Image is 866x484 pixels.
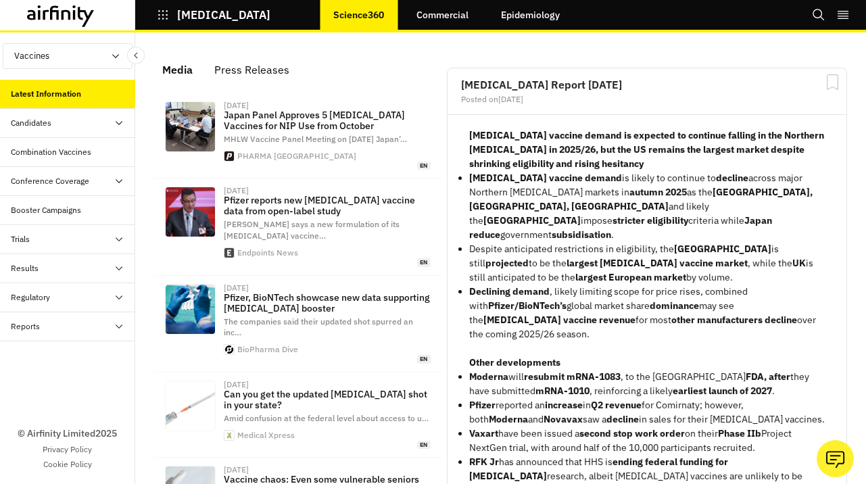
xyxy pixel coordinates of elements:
[579,427,685,439] strong: second stop work order
[224,248,234,258] img: apple-touch-icon.png
[224,187,249,195] div: [DATE]
[417,441,431,450] span: en
[154,372,441,458] a: [DATE]Can you get the updated [MEDICAL_DATA] shot in your state?Amid confusion at the federal lev...
[154,178,441,275] a: [DATE]Pfizer reports new [MEDICAL_DATA] vaccine data from open-label study[PERSON_NAME] says a ne...
[469,456,499,468] strong: RFK Jr
[224,134,407,144] span: MHLW Vaccine Panel Meeting on [DATE] Japan’ …
[469,171,825,242] li: is likely to continue to across major Northern [MEDICAL_DATA] markets in as the and likely the im...
[237,431,295,439] div: Medical Xpress
[469,285,825,341] p: , likely limiting scope for price rises, combined with global market share may see the for most o...
[461,95,833,103] div: Posted on [DATE]
[812,3,825,26] button: Search
[469,285,550,297] strong: Declining demand
[224,345,234,354] img: apple-touch-icon.png
[524,370,621,383] strong: resubmit mRNA-1083
[224,219,400,241] span: [PERSON_NAME] says a new formulation of its [MEDICAL_DATA] vaccine …
[483,314,635,326] strong: [MEDICAL_DATA] vaccine revenue
[567,257,748,269] strong: largest [MEDICAL_DATA] vaccine market
[469,398,825,427] p: reported an in for Comirnaty; however, both and saw a in sales for their [MEDICAL_DATA] vaccines.
[469,399,496,411] strong: Pfizer
[3,43,133,69] button: Vaccines
[11,175,89,187] div: Conference Coverage
[483,214,581,226] strong: [GEOGRAPHIC_DATA]
[469,242,825,285] p: Despite anticipated restrictions in eligibility, the is still to be the , while the is still anti...
[237,152,356,160] div: PHARMA [GEOGRAPHIC_DATA]
[224,431,234,440] img: web-app-manifest-512x512.png
[177,9,270,21] p: [MEDICAL_DATA]
[43,443,92,456] a: Privacy Policy
[552,228,611,241] strong: subsidisation
[674,243,771,255] strong: [GEOGRAPHIC_DATA]
[469,356,560,368] strong: Other developments
[606,413,639,425] strong: decline
[417,258,431,267] span: en
[11,88,81,100] div: Latest Information
[166,381,215,431] img: covid-vaccine.jpg
[650,299,699,312] strong: dominance
[166,102,215,151] img: %E2%97%86%E4%BB%8A%E5%B9%B4%E5%BA%A6%E3%81%AE%E5%AE%9A%E6%9C%9F%E6%8E%A5%E7%A8%AE%E3%81%A7%E4%BD%...
[214,59,289,80] div: Press Releases
[469,172,622,184] strong: [MEDICAL_DATA] vaccine demand
[629,186,687,198] strong: autumn 2025
[11,233,30,245] div: Trials
[154,276,441,372] a: [DATE]Pfizer, BioNTech showcase new data supporting [MEDICAL_DATA] boosterThe companies said thei...
[43,458,92,470] a: Cookie Policy
[166,187,215,237] img: Albert-Bourla-Pfizer-Getty-social1.jpg
[488,299,567,312] strong: Pfizer/BioNTech’s
[485,257,529,269] strong: projected
[11,117,51,129] div: Candidates
[18,427,117,441] p: © Airfinity Limited 2025
[469,370,508,383] strong: Moderna
[469,129,824,170] strong: [MEDICAL_DATA] vaccine demand is expected to continue falling in the Northern [MEDICAL_DATA] in 2...
[671,314,695,326] strong: other
[697,314,797,326] strong: manufacturers decline
[154,93,441,178] a: [DATE]Japan Panel Approves 5 [MEDICAL_DATA] Vaccines for NIP Use from OctoberMHLW Vaccine Panel M...
[673,385,772,397] strong: earliest launch of 2027
[824,74,841,91] svg: Bookmark Report
[157,3,270,26] button: [MEDICAL_DATA]
[224,284,249,292] div: [DATE]
[162,59,193,80] div: Media
[469,427,825,455] p: have been issued a on their Project NextGen trial, with around half of the 10,000 participants re...
[224,151,234,161] img: apple-touch-icon.png
[716,172,748,184] strong: decline
[11,204,81,216] div: Booster Campaigns
[718,427,761,439] strong: Phase IIb
[469,427,498,439] strong: Vaxart
[224,381,249,389] div: [DATE]
[224,110,431,131] p: Japan Panel Approves 5 [MEDICAL_DATA] Vaccines for NIP Use from October
[237,249,298,257] div: Endpoints News
[612,214,688,226] strong: stricter eligibility
[817,440,854,477] button: Ask our analysts
[224,101,249,110] div: [DATE]
[237,345,298,354] div: BioPharma Dive
[224,413,429,423] span: Amid confusion at the federal level about access to u …
[224,389,431,410] p: Can you get the updated [MEDICAL_DATA] shot in your state?
[417,162,431,170] span: en
[11,262,39,274] div: Results
[11,146,91,158] div: Combination Vaccines
[544,413,583,425] strong: Novavax
[469,370,825,398] p: will , to the [GEOGRAPHIC_DATA] they have submitted , reinforcing a likely .
[224,466,249,474] div: [DATE]
[11,320,40,333] div: Reports
[746,370,790,383] strong: FDA, after
[591,399,642,411] strong: Q2 revenue
[417,355,431,364] span: en
[11,291,50,304] div: Regulatory
[224,316,413,338] span: The companies said their updated shot spurred an inc …
[461,79,833,90] h2: [MEDICAL_DATA] Report [DATE]
[166,285,215,334] img: Z3M6Ly9kaXZlc2l0ZS1zdG9yYWdlL2RpdmVpbWFnZS9HZXR0eUltYWdlcy0xMjMzNzUyNTA5LmpwZw==.webp
[333,9,384,20] p: Science360
[545,399,583,411] strong: increase
[792,257,806,269] strong: UK
[127,47,145,64] button: Close Sidebar
[224,195,431,216] p: Pfizer reports new [MEDICAL_DATA] vaccine data from open-label study
[224,292,431,314] p: Pfizer, BioNTech showcase new data supporting [MEDICAL_DATA] booster
[575,271,686,283] strong: largest European market
[535,385,590,397] strong: mRNA-1010
[489,413,528,425] strong: Moderna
